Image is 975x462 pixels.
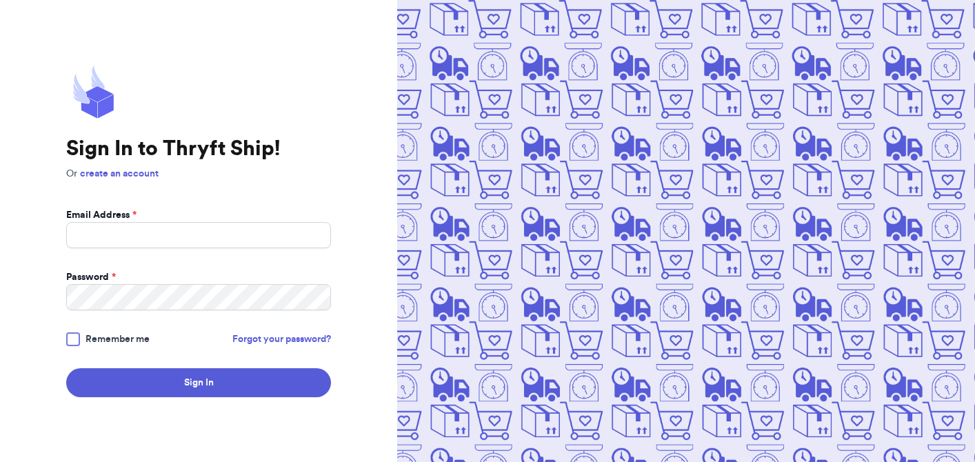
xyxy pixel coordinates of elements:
p: Or [66,167,331,181]
span: Remember me [86,332,150,346]
button: Sign In [66,368,331,397]
a: Forgot your password? [232,332,331,346]
label: Password [66,270,116,284]
h1: Sign In to Thryft Ship! [66,137,331,161]
a: create an account [80,169,159,179]
label: Email Address [66,208,137,222]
